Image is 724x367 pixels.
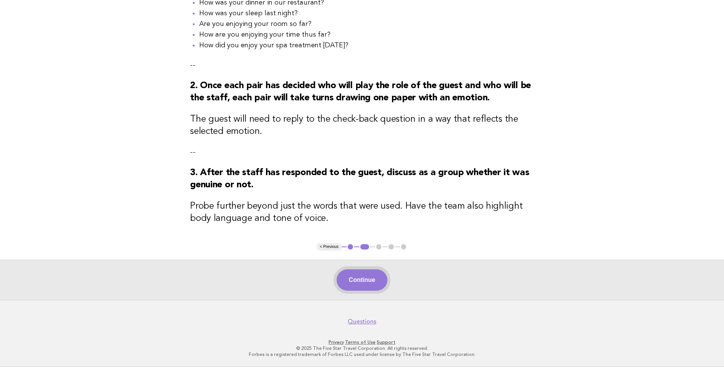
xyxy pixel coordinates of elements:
li: Are you enjoying your room so far? [199,19,534,29]
li: How did you enjoy your spa treatment [DATE]? [199,40,534,51]
a: Terms of Use [345,340,376,345]
button: 1 [347,243,354,251]
p: -- [190,60,534,71]
p: -- [190,147,534,158]
p: · · [129,339,596,345]
a: Privacy [329,340,344,345]
p: Forbes is a registered trademark of Forbes LLC used under license by The Five Star Travel Corpora... [129,351,596,357]
strong: 3. After the staff has responded to the guest, discuss as a group whether it was genuine or not. [190,168,529,190]
button: 2 [359,243,370,251]
h3: The guest will need to reply to the check-back question in a way that reflects the selected emotion. [190,113,534,138]
strong: 2. Once each pair has decided who will play the role of the guest and who will be the staff, each... [190,81,531,103]
button: < Previous [317,243,342,251]
li: How was your sleep last night? [199,8,534,19]
button: Continue [337,269,387,291]
h3: Probe further beyond just the words that were used. Have the team also highlight body language an... [190,200,534,225]
p: © 2025 The Five Star Travel Corporation. All rights reserved. [129,345,596,351]
a: Support [377,340,395,345]
a: Questions [348,318,376,325]
li: How are you enjoying your time thus far? [199,29,534,40]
